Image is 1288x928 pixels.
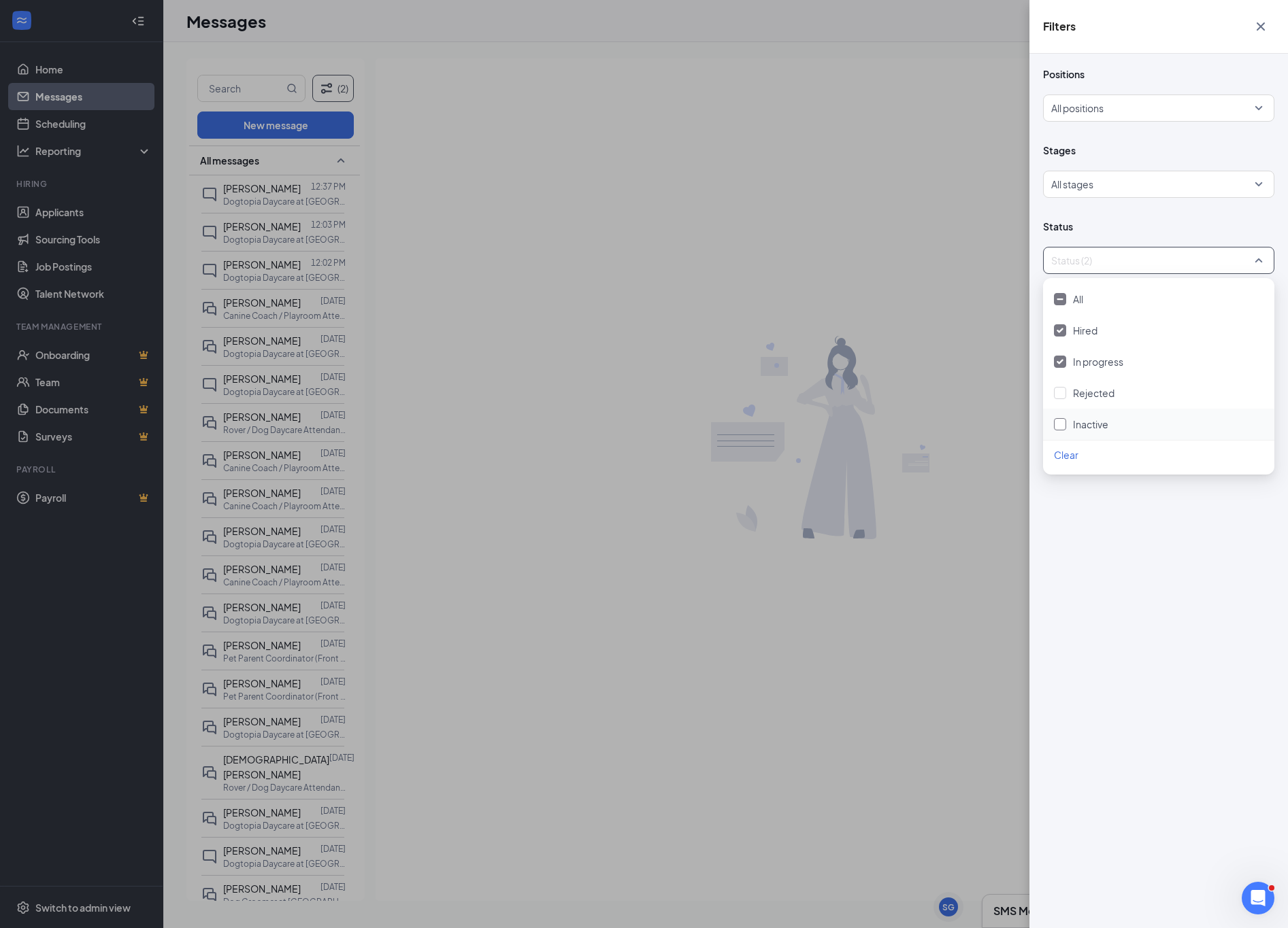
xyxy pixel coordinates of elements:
span: Rejected [1073,387,1114,399]
div: Hired [1043,315,1274,346]
div: Inactive [1043,409,1274,440]
span: Status [1043,220,1274,233]
img: checkbox [1057,359,1063,364]
span: In progress [1073,356,1123,368]
span: Stages [1043,143,1274,157]
img: checkbox [1057,298,1063,300]
img: checkbox [1057,328,1063,333]
div: In progress [1043,346,1274,377]
span: Positions [1043,67,1274,81]
svg: Cross [1253,18,1269,35]
button: Clear [1043,441,1089,469]
h5: Filters [1043,19,1076,34]
button: Cross [1247,14,1274,39]
iframe: Intercom live chat [1242,882,1274,914]
div: Rejected [1043,377,1274,409]
span: Inactive [1073,418,1108,430]
div: All [1043,283,1274,315]
span: All [1073,293,1083,305]
span: Hired [1073,324,1097,337]
span: Clear [1054,449,1078,461]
